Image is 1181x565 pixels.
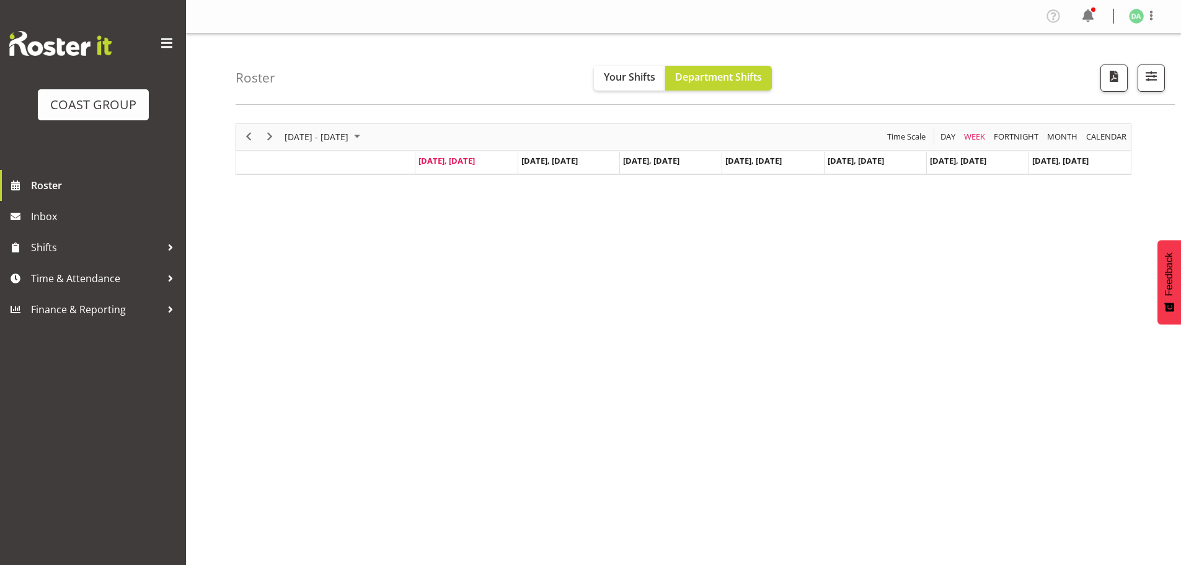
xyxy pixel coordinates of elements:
button: August 2025 [283,129,366,145]
div: Timeline Week of August 18, 2025 [236,123,1131,175]
button: Fortnight [992,129,1041,145]
button: Feedback - Show survey [1157,240,1181,324]
span: [DATE], [DATE] [828,155,884,166]
span: calendar [1085,129,1128,145]
span: Time Scale [886,129,927,145]
span: Roster [31,176,180,195]
div: next period [259,124,280,150]
button: Month [1084,129,1129,145]
h4: Roster [236,71,275,85]
button: Time Scale [885,129,928,145]
span: Month [1046,129,1079,145]
span: Week [963,129,986,145]
button: Download a PDF of the roster according to the set date range. [1100,65,1128,92]
button: Your Shifts [594,66,665,91]
span: Inbox [31,207,180,226]
span: Feedback [1164,252,1175,296]
span: [DATE], [DATE] [623,155,679,166]
span: Your Shifts [604,70,655,84]
span: Finance & Reporting [31,300,161,319]
span: [DATE], [DATE] [418,155,475,166]
div: previous period [238,124,259,150]
span: [DATE], [DATE] [521,155,578,166]
span: Department Shifts [675,70,762,84]
img: Rosterit website logo [9,31,112,56]
button: Timeline Week [962,129,988,145]
span: [DATE], [DATE] [725,155,782,166]
button: Filter Shifts [1138,65,1165,92]
button: Next [262,129,278,145]
span: [DATE], [DATE] [1032,155,1089,166]
div: COAST GROUP [50,96,136,114]
span: [DATE], [DATE] [930,155,986,166]
button: Department Shifts [665,66,772,91]
span: Time & Attendance [31,269,161,288]
span: Day [939,129,957,145]
div: August 18 - 24, 2025 [280,124,368,150]
span: Fortnight [993,129,1040,145]
img: daniel-an1132.jpg [1129,9,1144,24]
span: [DATE] - [DATE] [283,129,350,145]
button: Previous [241,129,257,145]
span: Shifts [31,238,161,257]
button: Timeline Month [1045,129,1080,145]
button: Timeline Day [939,129,958,145]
